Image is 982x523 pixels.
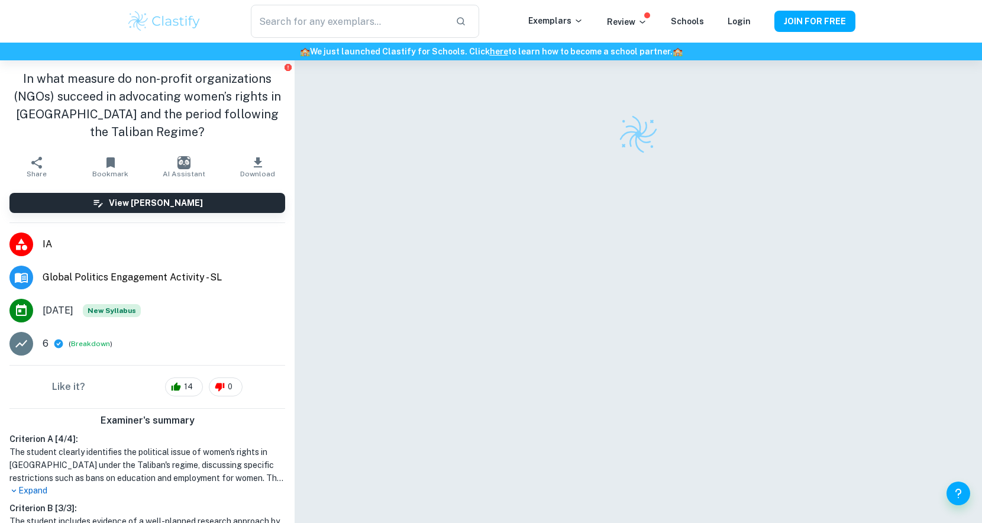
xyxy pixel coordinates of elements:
h6: Criterion B [ 3 / 3 ]: [9,502,285,515]
span: 🏫 [300,47,310,56]
span: 0 [221,381,239,393]
img: Clastify logo [618,114,659,155]
span: 🏫 [673,47,683,56]
span: New Syllabus [83,304,141,317]
span: Download [240,170,275,178]
span: Share [27,170,47,178]
div: Starting from the May 2026 session, the Global Politics Engagement Activity requirements have cha... [83,304,141,317]
h6: We just launched Clastify for Schools. Click to learn how to become a school partner. [2,45,980,58]
span: AI Assistant [163,170,205,178]
span: [DATE] [43,304,73,318]
span: Bookmark [92,170,128,178]
a: Login [728,17,751,26]
button: Download [221,150,295,183]
div: 0 [209,377,243,396]
h1: In what measure do non-profit organizations (NGOs) succeed in advocating women’s rights in [GEOGR... [9,70,285,141]
p: 6 [43,337,49,351]
span: 14 [177,381,199,393]
span: IA [43,237,285,251]
input: Search for any exemplars... [251,5,446,38]
p: Review [607,15,647,28]
button: JOIN FOR FREE [774,11,855,32]
p: Exemplars [528,14,583,27]
a: Schools [671,17,704,26]
h6: Criterion A [ 4 / 4 ]: [9,432,285,445]
h1: The student clearly identifies the political issue of women's rights in [GEOGRAPHIC_DATA] under t... [9,445,285,485]
span: Global Politics Engagement Activity - SL [43,270,285,285]
button: Help and Feedback [947,482,970,505]
p: Expand [9,485,285,497]
button: Report issue [283,63,292,72]
button: AI Assistant [147,150,221,183]
a: here [490,47,508,56]
button: Bookmark [74,150,148,183]
h6: Examiner's summary [5,414,290,428]
h6: View [PERSON_NAME] [109,196,203,209]
button: Breakdown [71,338,110,349]
button: View [PERSON_NAME] [9,193,285,213]
img: AI Assistant [177,156,190,169]
div: 14 [165,377,203,396]
h6: Like it? [52,380,85,394]
img: Clastify logo [127,9,202,33]
span: ( ) [69,338,112,350]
